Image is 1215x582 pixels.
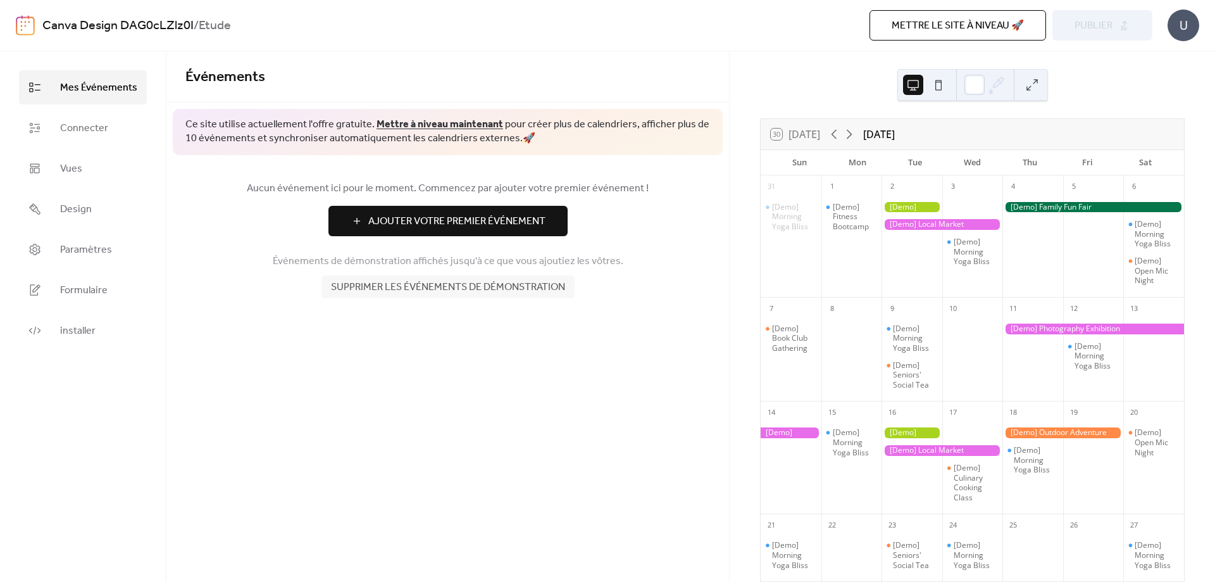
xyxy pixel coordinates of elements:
div: Thu [1001,150,1059,175]
span: Mettre le site à niveau 🚀 [892,18,1024,34]
div: 13 [1127,301,1141,315]
div: [Demo] Morning Yoga Bliss [761,540,821,570]
div: 15 [825,405,839,419]
div: [Demo] Family Fun Fair [1002,202,1184,213]
div: 10 [946,301,960,315]
div: [Demo] Morning Yoga Bliss [954,237,998,267]
div: 27 [1127,518,1141,532]
div: Tue [886,150,944,175]
a: Design [19,192,147,226]
button: Ajouter Votre Premier Événement [328,206,568,236]
a: Mes Événements [19,70,147,104]
div: 9 [885,301,899,315]
span: Aucun événement ici pour le moment. Commencez par ajouter votre premier événement ! [185,181,710,196]
div: 24 [946,518,960,532]
b: / [194,14,199,38]
span: Design [60,202,92,217]
span: Mes Événements [60,80,137,96]
div: [Demo] Outdoor Adventure Day [1002,427,1123,438]
span: Ajouter Votre Premier Événement [368,214,545,229]
img: logo [16,15,35,35]
div: [Demo] Morning Yoga Bliss [1014,445,1058,475]
div: [Demo] Gardening Workshop [882,427,942,438]
div: [Demo] Seniors' Social Tea [882,540,942,570]
div: [Demo] Open Mic Night [1135,256,1179,286]
div: 2 [885,180,899,194]
div: 8 [825,301,839,315]
div: [Demo] Morning Yoga Bliss [882,324,942,353]
a: Connecter [19,111,147,145]
button: Supprimer les événements de démonstration [321,275,575,298]
div: 21 [764,518,778,532]
div: 17 [946,405,960,419]
div: Mon [828,150,886,175]
div: 11 [1006,301,1020,315]
a: Formulaire [19,273,147,307]
div: [Demo] Seniors' Social Tea [882,360,942,390]
div: [Demo] Culinary Cooking Class [954,463,998,502]
div: [Demo] Photography Exhibition [1002,324,1184,334]
div: Sun [771,150,828,175]
div: [Demo] Book Club Gathering [761,324,821,353]
div: [Demo] Morning Yoga Bliss [761,202,821,232]
div: [Demo] Morning Yoga Bliss [942,540,1003,570]
button: Mettre le site à niveau 🚀 [869,10,1046,41]
span: Paramètres [60,243,112,258]
div: 7 [764,301,778,315]
div: [Demo] Morning Yoga Bliss [1123,540,1184,570]
div: 6 [1127,180,1141,194]
span: installer [60,324,96,339]
a: Mettre à niveau maintenant [377,115,503,134]
div: [Demo] Local Market [882,445,1002,456]
a: Vues [19,151,147,186]
div: [Demo] Morning Yoga Bliss [1063,341,1124,371]
div: [Demo] Local Market [882,219,1002,230]
div: 20 [1127,405,1141,419]
div: 14 [764,405,778,419]
div: 25 [1006,518,1020,532]
div: Fri [1059,150,1116,175]
a: Canva Design DAG0cLZlz0I [42,14,194,38]
div: [Demo] Morning Yoga Bliss [772,540,816,570]
a: Ajouter Votre Premier Événement [185,206,710,236]
div: 1 [825,180,839,194]
div: [Demo] Morning Yoga Bliss [954,540,998,570]
div: 3 [946,180,960,194]
span: Connecter [60,121,108,136]
a: Paramètres [19,232,147,267]
b: Etude [199,14,231,38]
div: [Demo] Open Mic Night [1123,256,1184,286]
div: [Demo] Morning Yoga Bliss [821,427,882,457]
div: [Demo] Fitness Bootcamp [833,202,877,232]
div: 12 [1067,301,1081,315]
span: Formulaire [60,283,108,298]
span: Événements [185,63,265,91]
div: 22 [825,518,839,532]
div: [Demo] Morning Yoga Bliss [833,427,877,457]
div: 4 [1006,180,1020,194]
span: Vues [60,161,82,177]
div: 23 [885,518,899,532]
span: Supprimer les événements de démonstration [331,280,565,295]
div: Sat [1116,150,1174,175]
span: Événements de démonstration affichés jusqu'à ce que vous ajoutiez les vôtres. [273,254,623,269]
div: [Demo] Seniors' Social Tea [893,540,937,570]
a: installer [19,313,147,348]
div: [Demo] Seniors' Social Tea [893,360,937,390]
div: U [1168,9,1199,41]
div: [Demo] Fitness Bootcamp [821,202,882,232]
div: [Demo] Morning Yoga Bliss [1123,219,1184,249]
div: 5 [1067,180,1081,194]
div: 31 [764,180,778,194]
div: [Demo] Morning Yoga Bliss [1002,445,1063,475]
div: 26 [1067,518,1081,532]
div: [Demo] Gardening Workshop [882,202,942,213]
div: 16 [885,405,899,419]
span: Ce site utilise actuellement l'offre gratuite. pour créer plus de calendriers, afficher plus de 1... [185,118,710,146]
div: [Demo] Morning Yoga Bliss [893,324,937,353]
div: [Demo] Morning Yoga Bliss [1075,341,1119,371]
div: [Demo] Morning Yoga Bliss [1135,540,1179,570]
div: [Demo] Book Club Gathering [772,324,816,353]
div: [Demo] Morning Yoga Bliss [772,202,816,232]
div: [DATE] [863,127,895,142]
